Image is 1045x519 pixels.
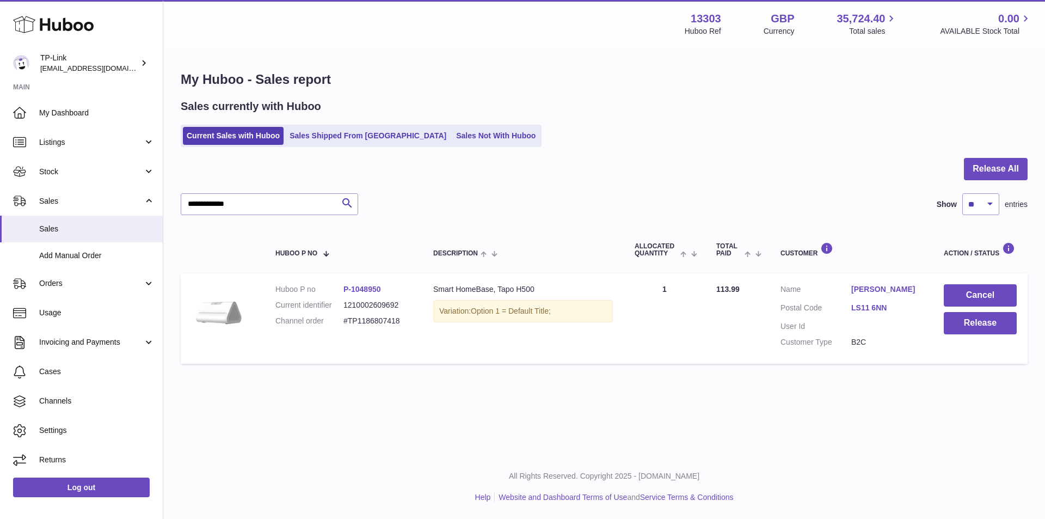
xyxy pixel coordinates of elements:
[39,278,143,289] span: Orders
[964,158,1028,180] button: Release All
[39,137,143,148] span: Listings
[343,300,411,310] dd: 1210002609692
[433,300,613,322] div: Variation:
[640,493,734,502] a: Service Terms & Conditions
[39,108,155,118] span: My Dashboard
[192,284,246,339] img: listpage_large_20241231040602k.png
[433,284,613,295] div: Smart HomeBase, Tapo H500
[275,316,343,326] dt: Channel order
[39,251,155,261] span: Add Manual Order
[181,71,1028,88] h1: My Huboo - Sales report
[944,284,1017,307] button: Cancel
[716,243,742,257] span: Total paid
[39,196,143,206] span: Sales
[499,493,627,502] a: Website and Dashboard Terms of Use
[685,26,721,36] div: Huboo Ref
[172,471,1036,481] p: All Rights Reserved. Copyright 2025 - [DOMAIN_NAME]
[495,492,733,503] li: and
[851,337,922,347] dd: B2C
[433,250,478,257] span: Description
[771,11,794,26] strong: GBP
[39,337,143,347] span: Invoicing and Payments
[40,53,138,74] div: TP-Link
[624,273,705,364] td: 1
[780,284,851,297] dt: Name
[998,11,1019,26] span: 0.00
[764,26,795,36] div: Currency
[39,308,155,318] span: Usage
[1005,199,1028,210] span: entries
[13,55,29,71] img: gaby.chen@tp-link.com
[849,26,898,36] span: Total sales
[471,307,551,315] span: Option 1 = Default Title;
[39,167,143,177] span: Stock
[343,316,411,326] dd: #TP1186807418
[452,127,539,145] a: Sales Not With Huboo
[343,285,381,294] a: P-1048950
[937,199,957,210] label: Show
[39,224,155,234] span: Sales
[780,303,851,316] dt: Postal Code
[635,243,678,257] span: ALLOCATED Quantity
[39,425,155,436] span: Settings
[40,64,160,72] span: [EMAIL_ADDRESS][DOMAIN_NAME]
[39,367,155,377] span: Cases
[691,11,721,26] strong: 13303
[716,285,740,294] span: 113.99
[780,242,922,257] div: Customer
[275,284,343,295] dt: Huboo P no
[940,26,1032,36] span: AVAILABLE Stock Total
[780,337,851,347] dt: Customer Type
[275,250,317,257] span: Huboo P no
[183,127,284,145] a: Current Sales with Huboo
[780,321,851,332] dt: User Id
[940,11,1032,36] a: 0.00 AVAILABLE Stock Total
[944,312,1017,334] button: Release
[837,11,898,36] a: 35,724.40 Total sales
[275,300,343,310] dt: Current identifier
[39,455,155,465] span: Returns
[475,493,491,502] a: Help
[13,478,150,497] a: Log out
[181,99,321,114] h2: Sales currently with Huboo
[39,396,155,406] span: Channels
[851,284,922,295] a: [PERSON_NAME]
[851,303,922,313] a: LS11 6NN
[286,127,450,145] a: Sales Shipped From [GEOGRAPHIC_DATA]
[837,11,885,26] span: 35,724.40
[944,242,1017,257] div: Action / Status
